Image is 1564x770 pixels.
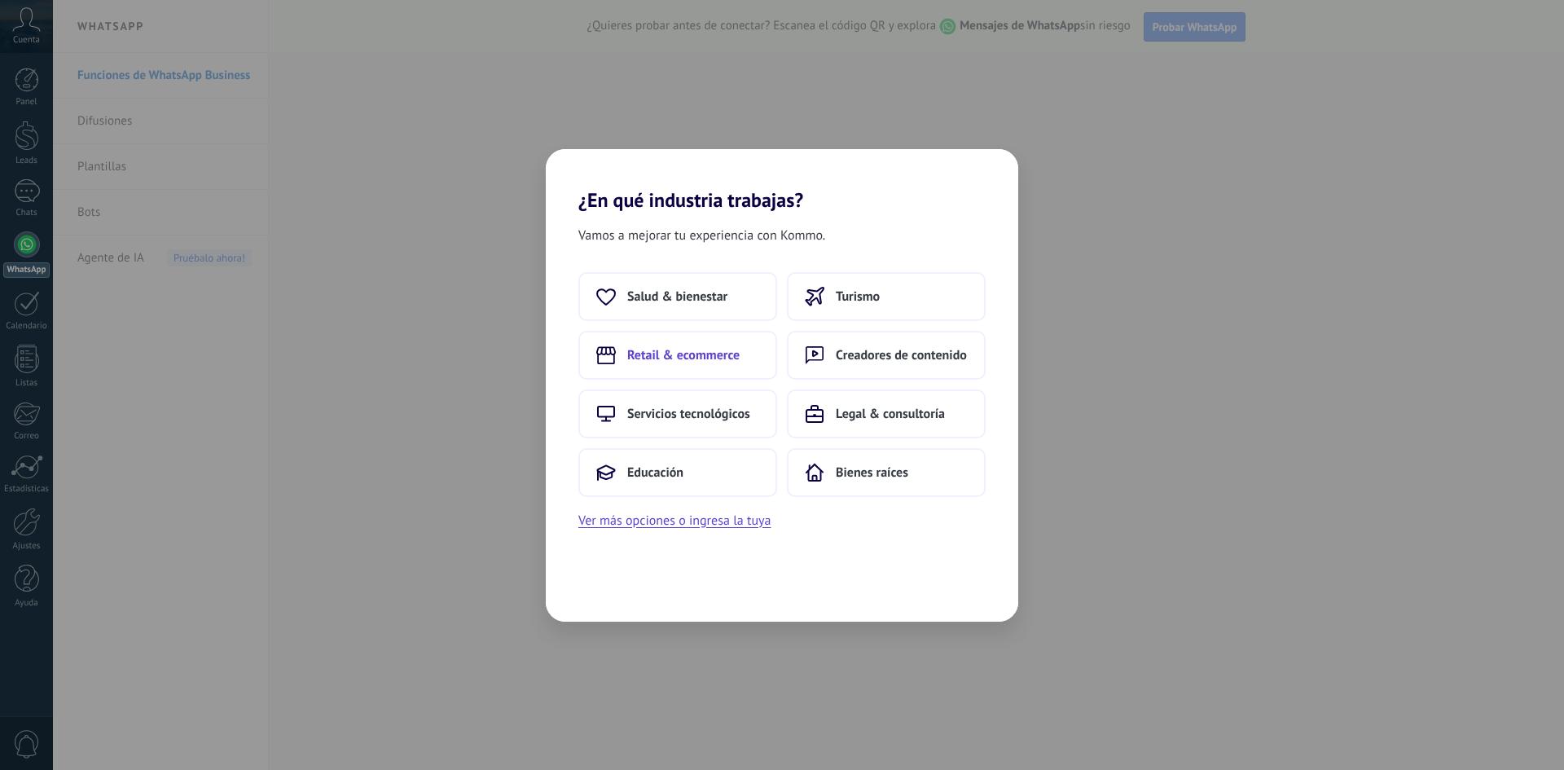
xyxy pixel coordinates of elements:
span: Servicios tecnológicos [627,406,750,422]
span: Salud & bienestar [627,288,727,305]
button: Retail & ecommerce [578,331,777,380]
span: Retail & ecommerce [627,347,740,363]
span: Bienes raíces [836,464,908,481]
h2: ¿En qué industria trabajas? [546,149,1018,212]
span: Creadores de contenido [836,347,967,363]
button: Legal & consultoría [787,389,986,438]
button: Creadores de contenido [787,331,986,380]
button: Educación [578,448,777,497]
button: Bienes raíces [787,448,986,497]
span: Educación [627,464,683,481]
button: Turismo [787,272,986,321]
span: Turismo [836,288,880,305]
button: Salud & bienestar [578,272,777,321]
button: Ver más opciones o ingresa la tuya [578,510,771,531]
span: Legal & consultoría [836,406,945,422]
button: Servicios tecnológicos [578,389,777,438]
span: Vamos a mejorar tu experiencia con Kommo. [578,225,825,246]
